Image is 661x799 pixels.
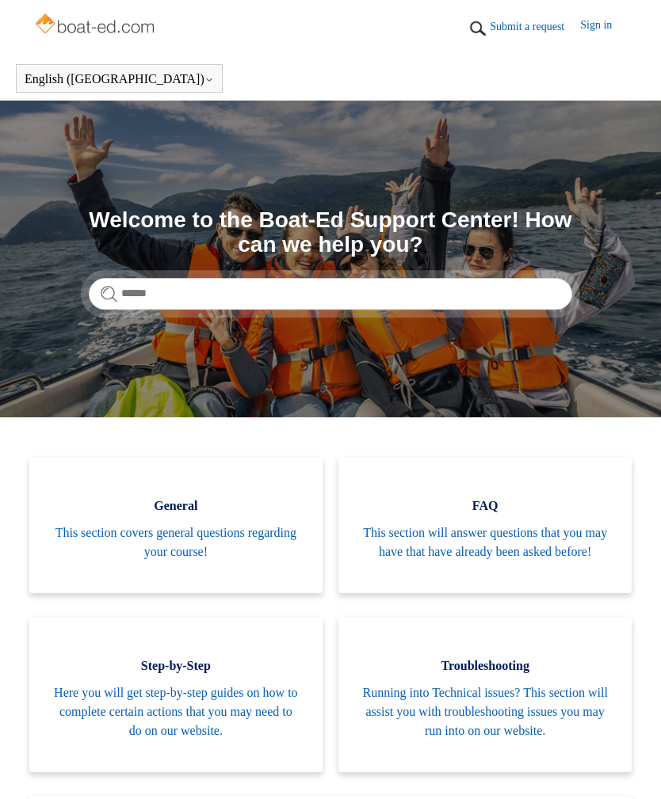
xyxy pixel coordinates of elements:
span: Step-by-Step [53,656,299,675]
span: This section will answer questions that you may have that have already been asked before! [362,523,608,561]
span: FAQ [362,497,608,516]
img: Boat-Ed Help Center home page [33,10,159,41]
a: Step-by-Step Here you will get step-by-step guides on how to complete certain actions that you ma... [29,617,323,772]
img: 01HZPCYTXV3JW8MJV9VD7EMK0H [466,17,490,40]
span: General [53,497,299,516]
a: Sign in [580,17,628,40]
a: Submit a request [490,18,580,35]
button: English ([GEOGRAPHIC_DATA]) [25,72,214,86]
span: Troubleshooting [362,656,608,675]
span: Here you will get step-by-step guides on how to complete certain actions that you may need to do ... [53,683,299,740]
a: Troubleshooting Running into Technical issues? This section will assist you with troubleshooting ... [338,617,632,772]
h1: Welcome to the Boat-Ed Support Center! How can we help you? [89,208,572,257]
input: Search [89,278,572,310]
a: General This section covers general questions regarding your course! [29,457,323,593]
a: FAQ This section will answer questions that you may have that have already been asked before! [338,457,632,593]
span: Running into Technical issues? This section will assist you with troubleshooting issues you may r... [362,683,608,740]
span: This section covers general questions regarding your course! [53,523,299,561]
